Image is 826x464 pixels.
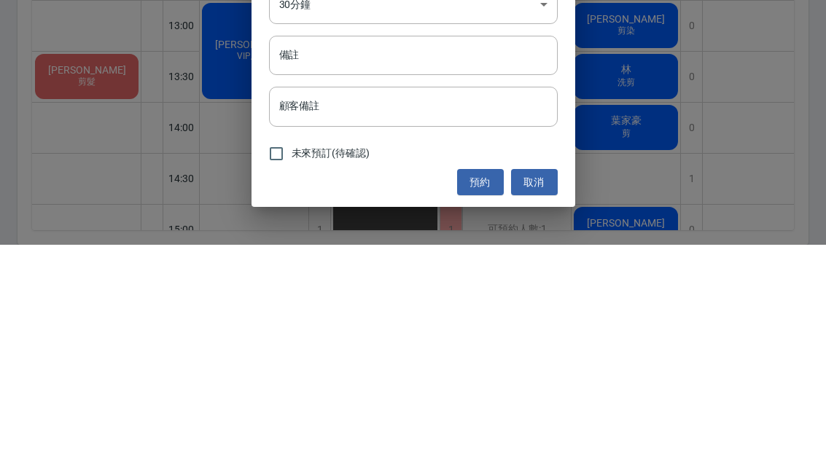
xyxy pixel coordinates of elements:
label: 服務時長 [279,197,310,208]
button: 取消 [511,388,558,415]
button: 預約 [457,388,504,415]
div: 30分鐘 [269,204,558,243]
label: 顧客姓名 [279,146,315,157]
div: 設定可預約人數上限 [269,50,558,90]
span: 設定可預約人數上限 [322,62,546,77]
span: 未來預訂(待確認) [292,365,370,380]
label: 顧客電話 [279,95,315,106]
